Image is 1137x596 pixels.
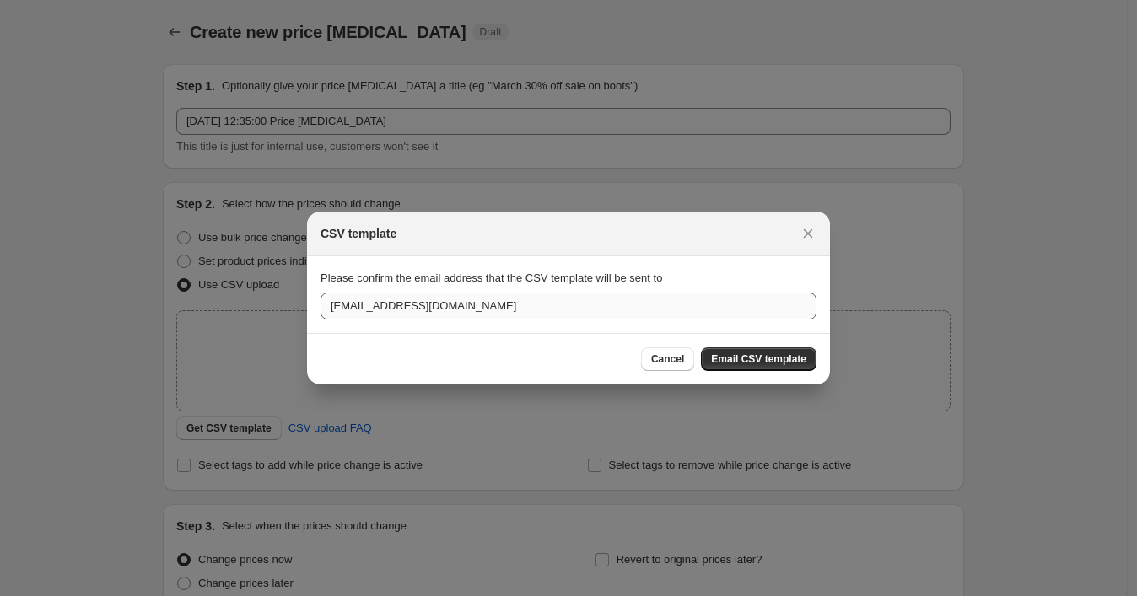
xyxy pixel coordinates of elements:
[651,352,684,366] span: Cancel
[641,347,694,371] button: Cancel
[796,222,820,245] button: Close
[701,347,816,371] button: Email CSV template
[711,352,806,366] span: Email CSV template
[321,271,662,284] span: Please confirm the email address that the CSV template will be sent to
[321,225,396,242] h2: CSV template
